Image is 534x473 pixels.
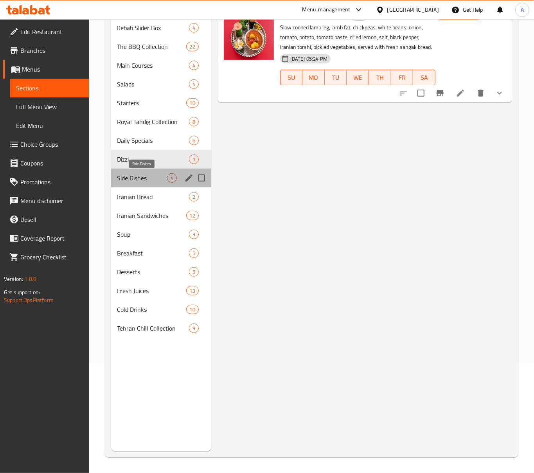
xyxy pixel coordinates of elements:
div: Cold Drinks10 [111,300,211,319]
a: Menu disclaimer [3,191,89,210]
p: Slow cooked lamb leg, lamb fat, chickpeas, white beans, onion, tomato, potato, tomato paste, drie... [280,23,435,52]
div: items [186,42,199,51]
span: TH [372,72,388,83]
span: TU [328,72,344,83]
button: FR [391,70,414,85]
div: items [189,61,199,70]
a: Edit Menu [10,116,89,135]
div: The BBQ Collection22 [111,37,211,56]
span: SA [416,72,432,83]
span: MO [306,72,322,83]
button: TU [325,70,347,85]
div: Desserts5 [111,263,211,281]
a: Edit menu item [456,88,465,98]
a: Menus [3,60,89,79]
span: 4 [167,174,176,182]
span: A [521,5,524,14]
span: Promotions [20,177,83,187]
svg: Show Choices [495,88,504,98]
h6: 75 AED [486,10,506,21]
button: MO [302,70,325,85]
div: items [186,305,199,314]
span: 4 [189,81,198,88]
div: Royal Tahdig Collection8 [111,112,211,131]
div: items [189,136,199,145]
a: Full Menu View [10,97,89,116]
div: items [189,117,199,126]
span: 12 [187,212,198,219]
span: 6 [189,137,198,144]
span: Desserts [117,267,189,277]
div: Side Dishes4edit [111,169,211,187]
div: items [186,286,199,295]
span: Starters [117,98,186,108]
button: sort-choices [394,84,413,103]
span: 3 [189,231,198,238]
a: Branches [3,41,89,60]
span: 8 [189,118,198,126]
span: Daily Specials [117,136,189,145]
a: Coverage Report [3,229,89,248]
span: Upsell [20,215,83,224]
span: WE [350,72,366,83]
div: Salads4 [111,75,211,94]
div: Main Courses4 [111,56,211,75]
span: Menu disclaimer [20,196,83,205]
div: Tehran Chill Collection9 [111,319,211,338]
span: Coupons [20,158,83,168]
a: Edit Restaurant [3,22,89,41]
span: 10 [187,306,198,313]
a: Support.OpsPlatform [4,295,54,305]
span: 4 [189,62,198,69]
span: 1 [189,156,198,163]
span: Menus [22,65,83,74]
img: Traditional Makhsoos Dizzi [224,10,274,60]
a: Promotions [3,173,89,191]
span: 10 [187,99,198,107]
span: Select to update [413,85,429,101]
div: items [189,267,199,277]
button: show more [490,84,509,103]
span: 2 [189,193,198,201]
div: Dizzi1 [111,150,211,169]
span: Get support on: [4,287,40,297]
span: Version: [4,274,23,284]
div: Iranian Sandwiches12 [111,206,211,225]
span: Branches [20,46,83,55]
div: Breakfast5 [111,244,211,263]
span: Fresh Juices [117,286,186,295]
div: items [189,324,199,333]
span: Dizzi [117,155,189,164]
div: items [189,230,199,239]
span: Iranian Sandwiches [117,211,186,220]
span: 5 [189,268,198,276]
button: SU [280,70,302,85]
button: delete [471,84,490,103]
span: Side Dishes [117,173,167,183]
div: items [186,98,199,108]
div: The BBQ Collection [117,42,186,51]
span: Edit Menu [16,121,83,130]
span: 1.0.0 [24,274,36,284]
span: Tehran Chill Collection [117,324,189,333]
div: Kebab Slider Box4 [111,18,211,37]
span: Coverage Report [20,234,83,243]
span: 13 [187,287,198,295]
div: Kebab Slider Box [117,23,189,32]
button: TH [369,70,391,85]
div: Main Courses [117,61,189,70]
span: Salads [117,79,189,89]
span: Iranian Bread [117,192,189,201]
div: Daily Specials6 [111,131,211,150]
span: 22 [187,43,198,50]
span: Soup [117,230,189,239]
a: Choice Groups [3,135,89,154]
